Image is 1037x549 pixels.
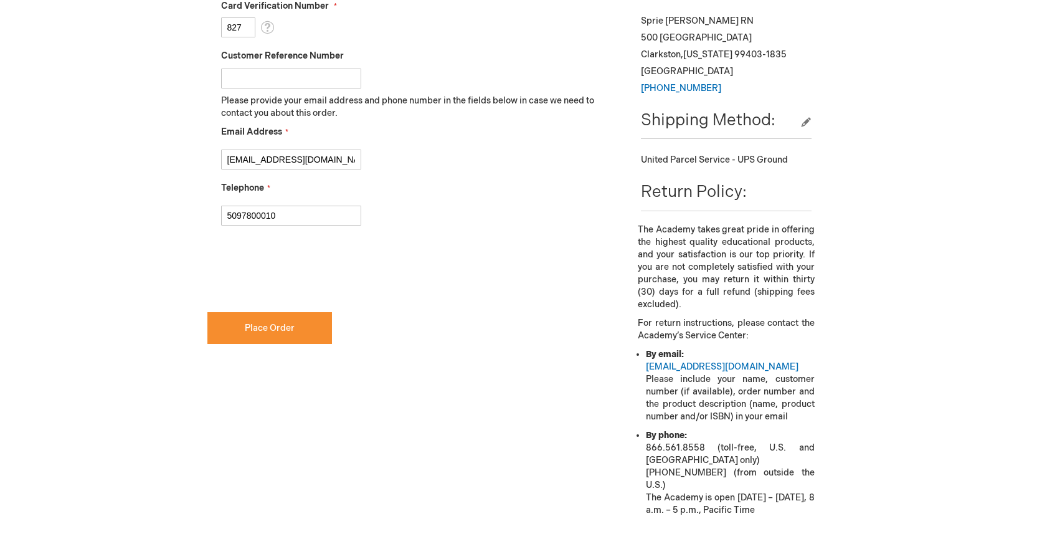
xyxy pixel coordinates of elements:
[221,1,329,11] span: Card Verification Number
[646,361,798,372] a: [EMAIL_ADDRESS][DOMAIN_NAME]
[646,349,684,360] strong: By email:
[221,50,344,61] span: Customer Reference Number
[221,17,255,37] input: Card Verification Number
[245,323,295,333] span: Place Order
[646,348,814,423] li: Please include your name, customer number (if available), order number and the product descriptio...
[638,317,814,342] p: For return instructions, please contact the Academy’s Service Center:
[641,155,788,165] span: United Parcel Service - UPS Ground
[207,246,397,294] iframe: reCAPTCHA
[221,127,282,137] span: Email Address
[641,83,721,93] a: [PHONE_NUMBER]
[221,95,604,120] p: Please provide your email address and phone number in the fields below in case we need to contact...
[207,312,332,344] button: Place Order
[221,183,264,193] span: Telephone
[646,430,687,441] strong: By phone:
[641,111,775,130] span: Shipping Method:
[641,12,811,97] div: Sprie [PERSON_NAME] RN 500 [GEOGRAPHIC_DATA] Clarkston , 99403-1835 [GEOGRAPHIC_DATA]
[638,224,814,311] p: The Academy takes great pride in offering the highest quality educational products, and your sati...
[641,183,747,202] span: Return Policy:
[646,429,814,517] li: 866.561.8558 (toll-free, U.S. and [GEOGRAPHIC_DATA] only) [PHONE_NUMBER] (from outside the U.S.) ...
[683,49,732,60] span: [US_STATE]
